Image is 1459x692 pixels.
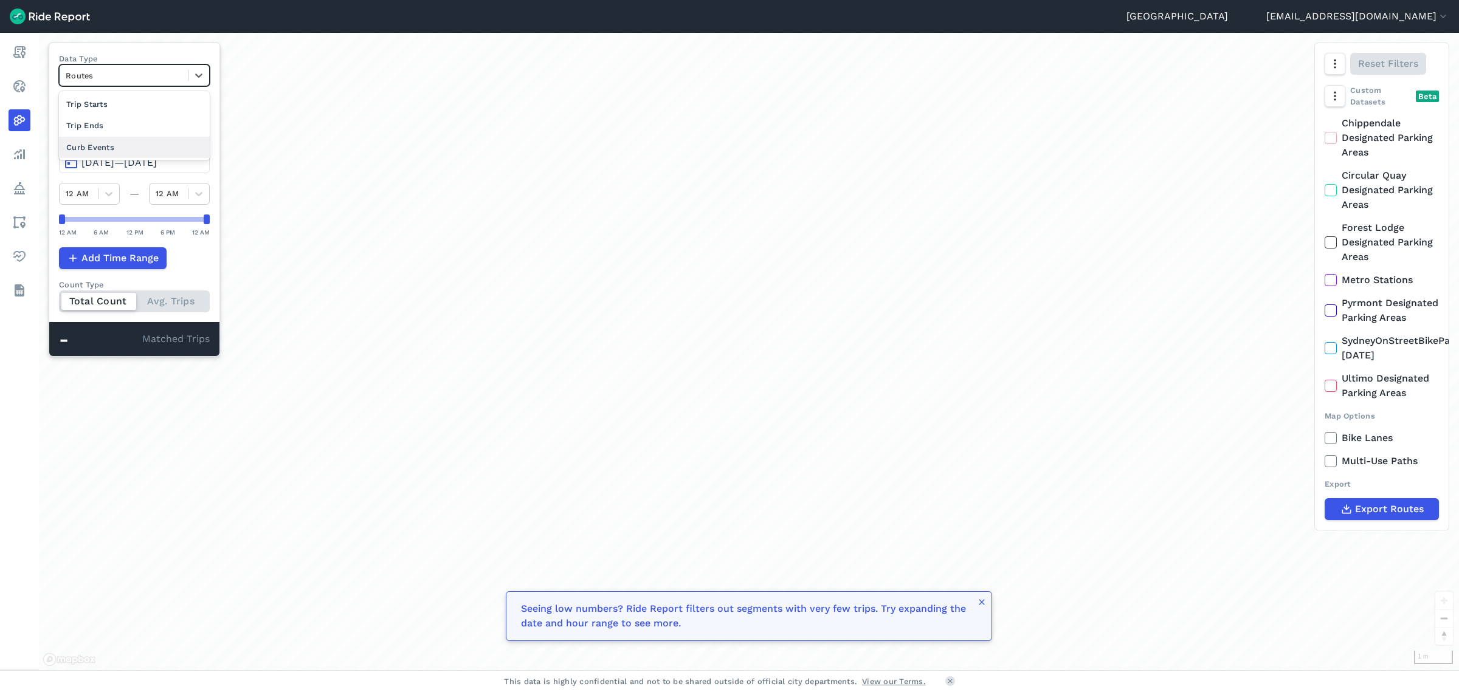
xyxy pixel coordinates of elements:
[10,9,90,24] img: Ride Report
[59,53,210,64] label: Data Type
[192,227,210,238] div: 12 AM
[1325,334,1439,363] label: SydneyOnStreetBikeParking [DATE]
[9,143,30,165] a: Analyze
[862,676,926,687] a: View our Terms.
[1325,221,1439,264] label: Forest Lodge Designated Parking Areas
[160,227,175,238] div: 6 PM
[1416,91,1439,102] div: Beta
[59,247,167,269] button: Add Time Range
[1325,84,1439,108] div: Custom Datasets
[126,227,143,238] div: 12 PM
[1325,478,1439,490] div: Export
[120,187,149,201] div: —
[1266,9,1449,24] button: [EMAIL_ADDRESS][DOMAIN_NAME]
[81,157,157,168] span: [DATE]—[DATE]
[1325,431,1439,445] label: Bike Lanes
[59,115,210,136] div: Trip Ends
[1126,9,1228,24] a: [GEOGRAPHIC_DATA]
[9,211,30,233] a: Areas
[9,279,30,301] a: Datasets
[9,245,30,267] a: Health
[1325,410,1439,422] div: Map Options
[59,137,210,158] div: Curb Events
[1325,296,1439,325] label: Pyrmont Designated Parking Areas
[39,33,1459,670] div: loading
[81,251,159,265] span: Add Time Range
[49,322,219,356] div: Matched Trips
[1355,502,1424,516] span: Export Routes
[1350,53,1426,75] button: Reset Filters
[9,41,30,63] a: Report
[1325,371,1439,400] label: Ultimo Designated Parking Areas
[59,332,142,348] div: -
[9,177,30,199] a: Policy
[59,227,77,238] div: 12 AM
[1325,116,1439,160] label: Chippendale Designated Parking Areas
[94,227,109,238] div: 6 AM
[59,94,210,115] div: Trip Starts
[1358,57,1418,71] span: Reset Filters
[9,75,30,97] a: Realtime
[1325,273,1439,287] label: Metro Stations
[9,109,30,131] a: Heatmaps
[1325,498,1439,520] button: Export Routes
[59,279,210,290] div: Count Type
[59,151,210,173] button: [DATE]—[DATE]
[1325,454,1439,468] label: Multi-Use Paths
[1325,168,1439,212] label: Circular Quay Designated Parking Areas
